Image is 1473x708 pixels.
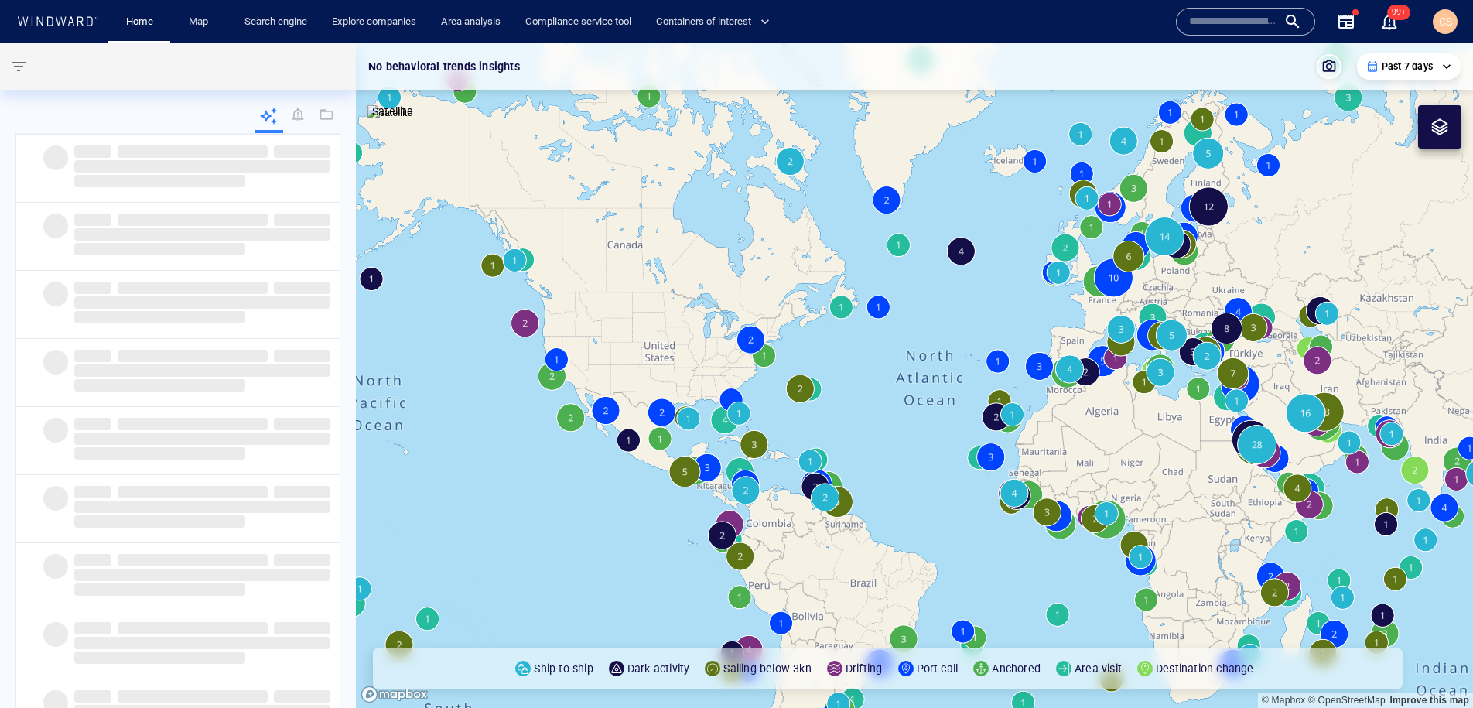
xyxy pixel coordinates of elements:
[1366,60,1451,74] div: Past 7 days
[118,350,268,362] span: ‌
[846,659,883,678] p: Drifting
[74,554,111,566] span: ‌
[1389,695,1469,706] a: Map feedback
[74,350,111,362] span: ‌
[274,486,330,498] span: ‌
[74,379,245,392] span: ‌
[74,311,245,323] span: ‌
[534,659,593,678] p: Ship-to-ship
[274,145,330,158] span: ‌
[74,486,111,498] span: ‌
[74,175,245,187] span: ‌
[74,583,245,596] span: ‌
[118,690,268,703] span: ‌
[183,9,220,36] a: Map
[74,243,245,255] span: ‌
[118,282,268,294] span: ‌
[43,486,68,511] span: ‌
[917,659,959,678] p: Port call
[74,652,245,664] span: ‌
[656,13,770,31] span: Containers of interest
[74,622,111,634] span: ‌
[368,57,520,76] p: No behavioral trends insights
[435,9,507,36] a: Area analysis
[238,9,313,36] a: Search engine
[274,418,330,430] span: ‌
[519,9,637,36] a: Compliance service tool
[114,9,164,36] button: Home
[74,214,111,226] span: ‌
[74,282,111,294] span: ‌
[74,418,111,430] span: ‌
[118,145,268,158] span: ‌
[1382,60,1433,74] p: Past 7 days
[356,43,1473,708] canvas: Map
[1407,638,1461,696] iframe: Chat
[1387,5,1410,20] span: 99+
[74,228,330,241] span: ‌
[43,282,68,306] span: ‌
[43,554,68,579] span: ‌
[74,501,330,513] span: ‌
[326,9,422,36] a: Explore companies
[43,622,68,647] span: ‌
[118,486,268,498] span: ‌
[43,418,68,443] span: ‌
[274,622,330,634] span: ‌
[1308,695,1386,706] a: OpenStreetMap
[43,145,68,170] span: ‌
[74,637,330,649] span: ‌
[367,105,413,121] img: satellite
[120,9,159,36] a: Home
[43,350,68,375] span: ‌
[74,447,245,460] span: ‌
[1430,6,1461,37] button: CS
[1156,659,1254,678] p: Destination change
[1377,9,1402,34] a: 99+
[118,622,268,634] span: ‌
[74,569,330,581] span: ‌
[274,350,330,362] span: ‌
[74,296,330,309] span: ‌
[1075,659,1122,678] p: Area visit
[74,433,330,445] span: ‌
[274,554,330,566] span: ‌
[118,554,268,566] span: ‌
[74,160,330,173] span: ‌
[361,686,429,703] a: Mapbox logo
[176,9,226,36] button: Map
[1380,12,1399,31] button: 99+
[74,364,330,377] span: ‌
[723,659,811,678] p: Sailing below 3kn
[118,214,268,226] span: ‌
[1262,695,1305,706] a: Mapbox
[118,418,268,430] span: ‌
[992,659,1041,678] p: Anchored
[274,690,330,703] span: ‌
[74,515,245,528] span: ‌
[43,214,68,238] span: ‌
[372,102,413,121] p: Satellite
[74,690,111,703] span: ‌
[1439,15,1452,28] span: CS
[274,214,330,226] span: ‌
[74,145,111,158] span: ‌
[627,659,690,678] p: Dark activity
[274,282,330,294] span: ‌
[650,9,783,36] button: Containers of interest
